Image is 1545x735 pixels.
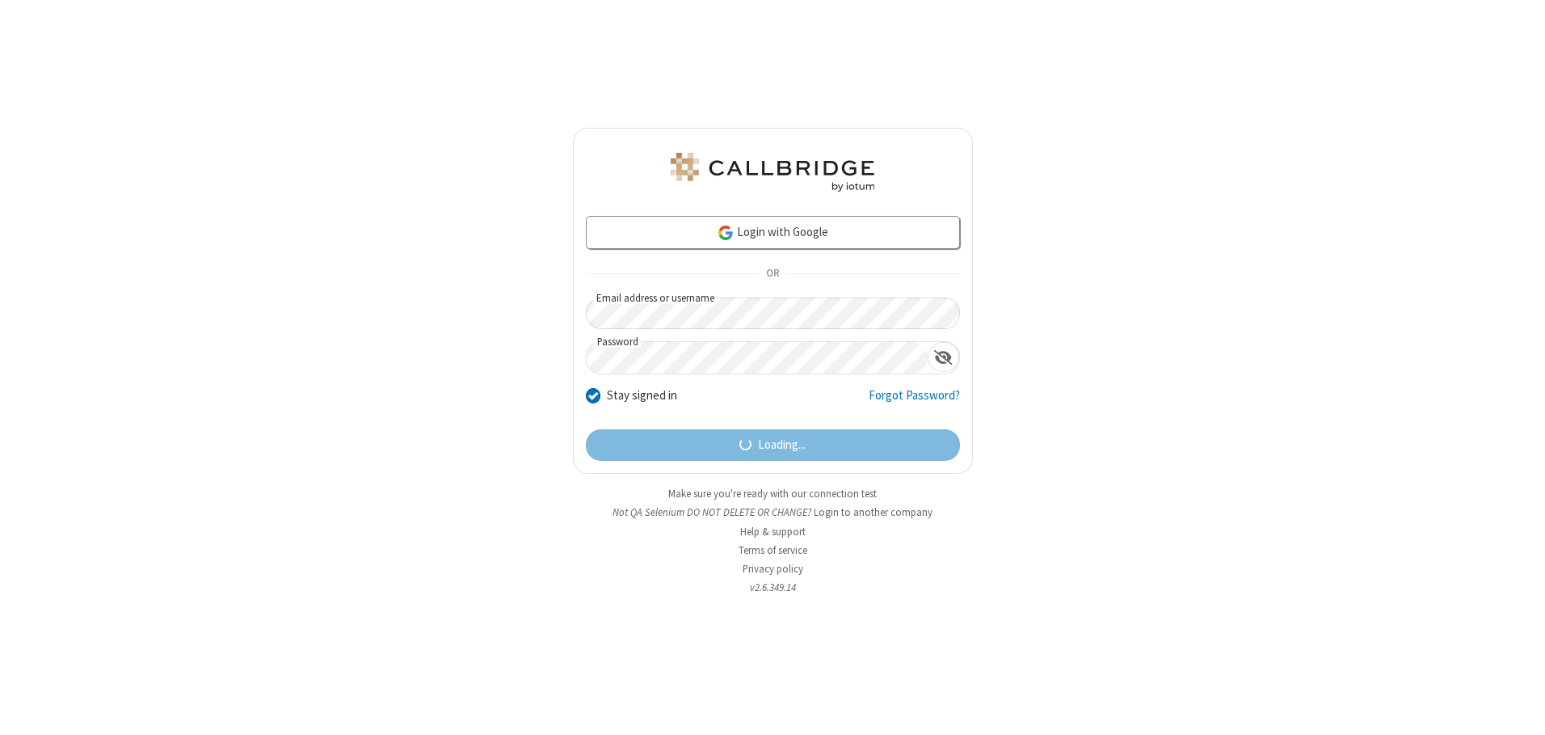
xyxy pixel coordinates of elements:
img: google-icon.png [717,224,735,242]
button: Loading... [586,429,960,462]
img: QA Selenium DO NOT DELETE OR CHANGE [667,153,878,192]
li: Not QA Selenium DO NOT DELETE OR CHANGE? [573,505,973,520]
span: OR [760,262,785,285]
button: Login to another company [814,505,932,520]
input: Email address or username [586,298,960,329]
a: Help & support [740,525,806,539]
input: Password [587,342,928,374]
a: Forgot Password? [869,387,960,417]
a: Login with Google [586,216,960,248]
a: Terms of service [739,543,807,557]
a: Make sure you're ready with our connection test [668,487,877,501]
div: Show password [928,342,959,372]
a: Privacy policy [743,562,803,576]
span: Loading... [758,436,806,454]
li: v2.6.349.14 [573,580,973,595]
label: Stay signed in [607,387,677,405]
